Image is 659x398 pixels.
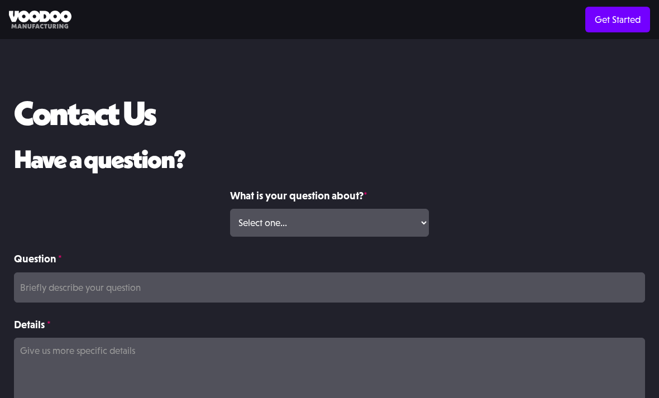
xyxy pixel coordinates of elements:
h1: Contact Us [14,95,155,132]
input: Briefly describe your question [14,272,645,303]
img: Voodoo Manufacturing logo [9,11,71,29]
label: What is your question about? [230,188,429,204]
a: Get Started [585,7,650,32]
strong: Details [14,318,45,330]
h2: Have a question? [14,146,645,174]
strong: Question [14,252,56,265]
